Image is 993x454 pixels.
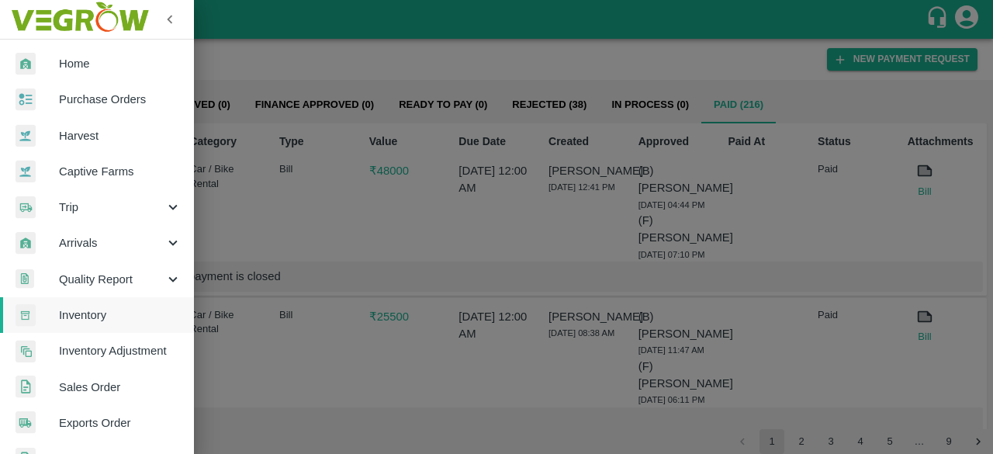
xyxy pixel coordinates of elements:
img: delivery [16,196,36,219]
img: qualityReport [16,269,34,289]
span: Sales Order [59,379,182,396]
img: whArrival [16,53,36,75]
span: Quality Report [59,271,164,288]
img: whArrival [16,232,36,255]
span: Harvest [59,127,182,144]
img: whInventory [16,304,36,327]
img: harvest [16,160,36,183]
img: harvest [16,124,36,147]
span: Arrivals [59,234,164,251]
span: Captive Farms [59,163,182,180]
span: Exports Order [59,414,182,431]
span: Purchase Orders [59,91,182,108]
img: sales [16,376,36,398]
span: Home [59,55,182,72]
img: shipments [16,411,36,434]
span: Inventory Adjustment [59,342,182,359]
span: Trip [59,199,164,216]
img: inventory [16,340,36,362]
span: Inventory [59,307,182,324]
img: reciept [16,88,36,111]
